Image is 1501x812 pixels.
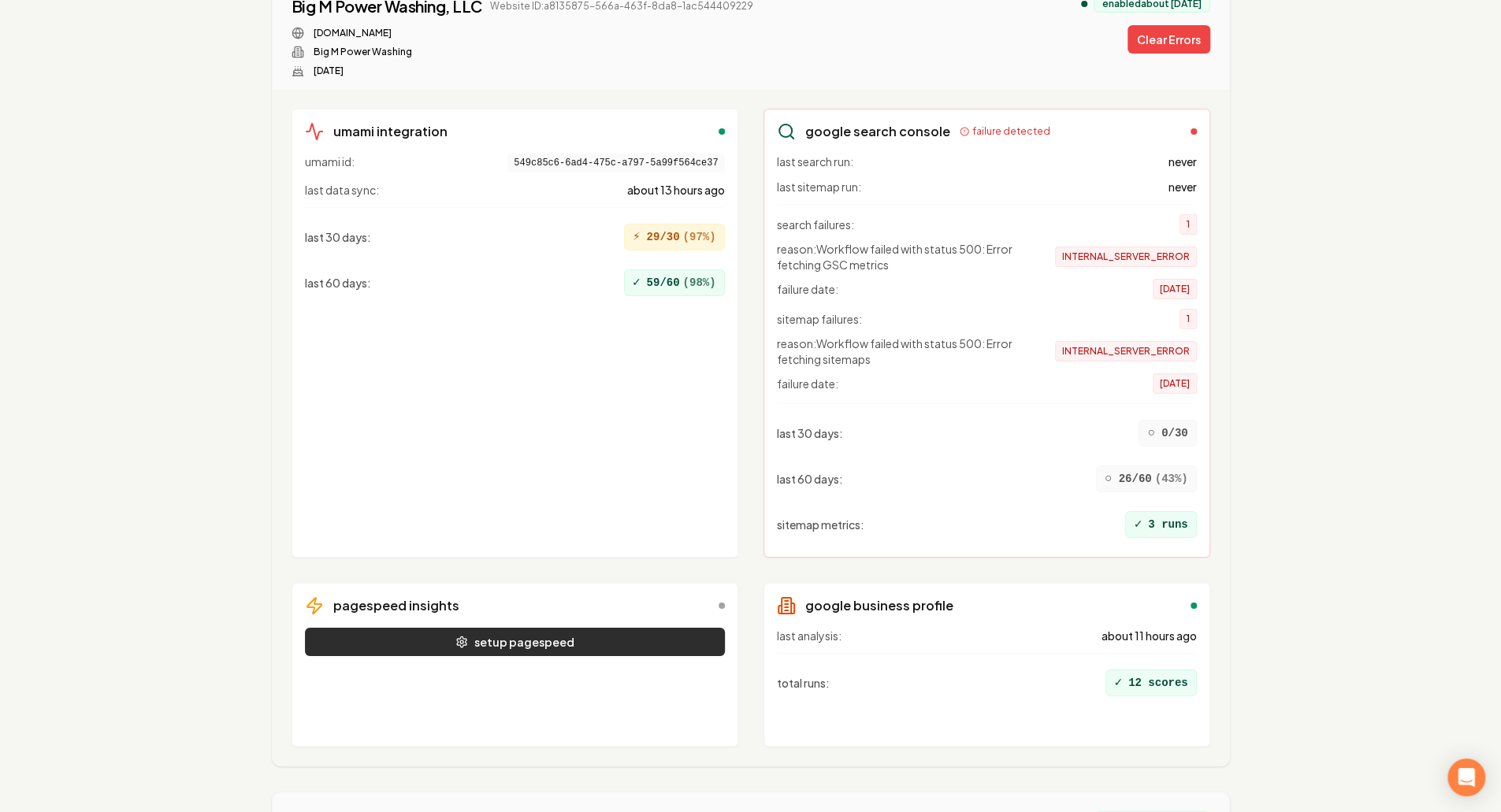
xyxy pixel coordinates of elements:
[972,125,1050,138] span: failure detected
[805,122,950,141] h3: google search console
[633,228,641,247] span: ⚡
[305,628,725,656] button: setup pagespeed
[1153,373,1197,394] span: [DATE]
[1180,214,1197,235] span: 1
[305,275,371,291] span: last 60 days :
[719,128,725,135] div: enabled
[1191,128,1197,135] div: failed
[682,229,715,245] span: ( 97 %)
[682,275,715,291] span: ( 98 %)
[777,675,830,691] span: total runs :
[1096,465,1197,492] div: 26/60
[507,154,724,172] span: 549c85c6-6ad4-475c-a797-5a99f564ce37
[1105,669,1196,696] div: 12 scores
[777,471,843,487] span: last 60 days :
[1168,154,1197,169] span: never
[292,27,753,39] div: Website
[1134,515,1142,534] span: ✓
[719,603,725,609] div: disabled
[1128,25,1210,54] button: Clear Errors
[1139,420,1196,447] div: 0/30
[1055,247,1197,267] span: INTERNAL_SERVER_ERROR
[305,229,371,245] span: last 30 days :
[333,596,459,615] h3: pagespeed insights
[1147,424,1155,443] span: ○
[777,154,853,169] span: last search run:
[1055,341,1197,362] span: INTERNAL_SERVER_ERROR
[333,122,448,141] h3: umami integration
[1081,1,1087,7] div: analytics enabled
[1447,758,1485,796] div: Open Intercom Messenger
[305,182,379,198] span: last data sync:
[624,224,725,250] div: 29/30
[777,217,854,232] span: search failures:
[777,376,838,391] span: failure date:
[777,281,838,297] span: failure date:
[777,425,843,441] span: last 30 days :
[1153,279,1197,299] span: [DATE]
[1191,603,1197,609] div: enabled
[624,269,725,296] div: 59/60
[777,628,842,643] span: last analysis:
[777,311,862,327] span: sitemap failures:
[1105,469,1113,488] span: ○
[633,273,641,292] span: ✓
[777,179,861,195] span: last sitemap run:
[314,27,392,39] a: [DOMAIN_NAME]
[1114,673,1122,692] span: ✓
[777,336,1029,367] span: reason: Workflow failed with status 500: Error fetching sitemaps
[777,517,864,532] span: sitemap metrics :
[1102,628,1197,643] span: about 11 hours ago
[305,154,355,172] span: umami id:
[1125,511,1196,538] div: 3 runs
[1180,309,1197,329] span: 1
[805,596,953,615] h3: google business profile
[777,241,1029,273] span: reason: Workflow failed with status 500: Error fetching GSC metrics
[627,182,725,198] span: about 13 hours ago
[1154,471,1187,487] span: ( 43 %)
[1168,179,1197,195] span: never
